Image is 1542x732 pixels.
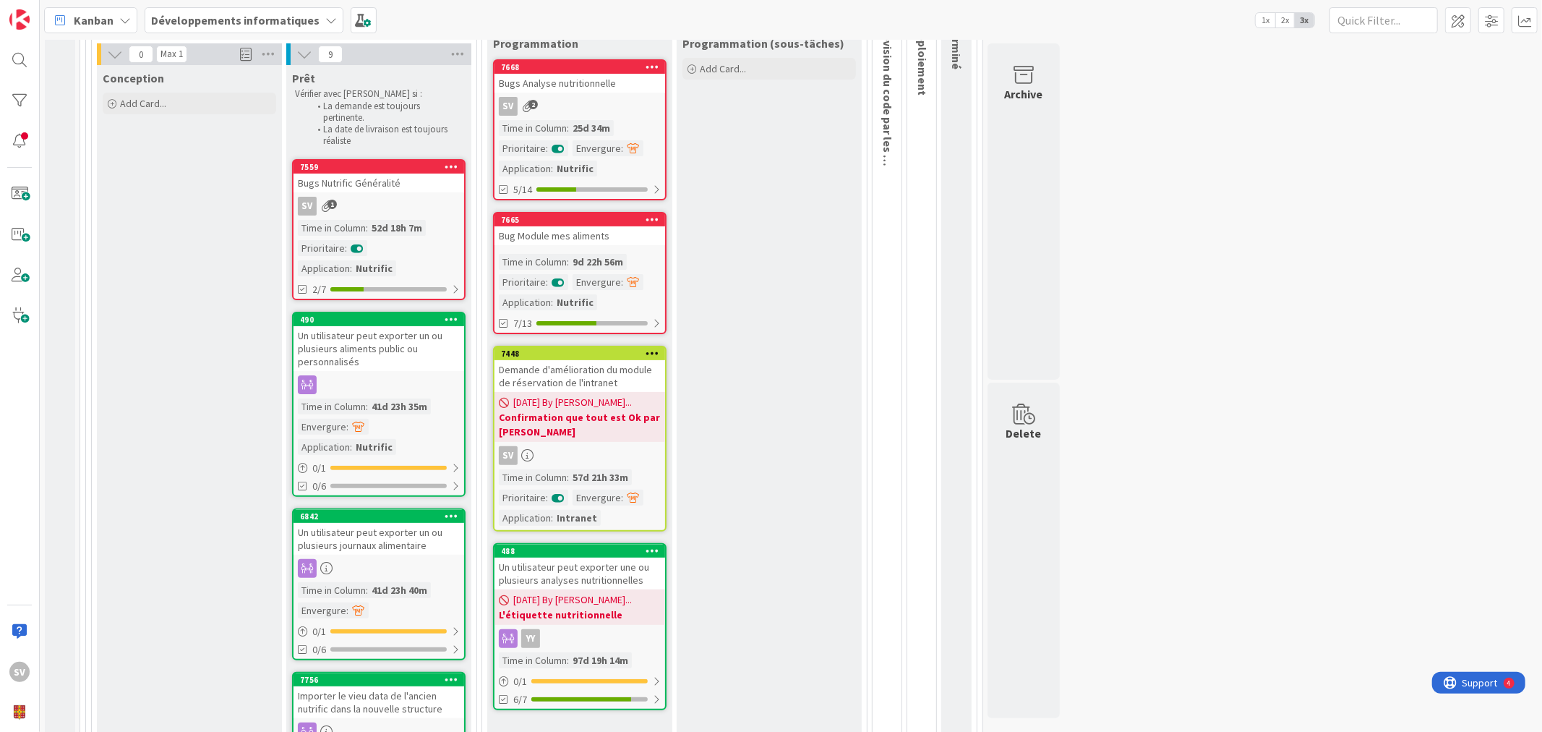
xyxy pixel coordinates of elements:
b: Confirmation que tout est Ok par [PERSON_NAME] [499,410,661,439]
span: 0/6 [312,642,326,657]
span: : [567,120,569,136]
div: 7559Bugs Nutrific Généralité [294,161,464,192]
div: 7559 [300,162,464,172]
span: : [546,140,548,156]
div: 25d 34m [569,120,614,136]
div: 97d 19h 14m [569,652,632,668]
div: YY [494,629,665,648]
div: 7448 [501,349,665,359]
span: 7/13 [513,316,532,331]
span: : [551,510,553,526]
div: 7668 [501,62,665,72]
div: Time in Column [298,220,366,236]
div: 7448 [494,347,665,360]
div: 488 [501,546,665,556]
b: Développements informatiques [151,13,320,27]
a: 7559Bugs Nutrific GénéralitéSVTime in Column:52d 18h 7mPrioritaire:Application:Nutrific2/7 [292,159,466,300]
div: 488 [494,545,665,558]
span: : [345,240,347,256]
img: avatar [9,702,30,723]
div: Demande d'amélioration du module de réservation de l'intranet [494,360,665,392]
span: : [551,294,553,310]
span: [DATE] By [PERSON_NAME]... [513,395,632,410]
div: 0/1 [494,673,665,691]
div: Un utilisateur peut exporter une ou plusieurs analyses nutritionnelles [494,558,665,590]
div: Delete [1006,425,1042,442]
span: Add Card... [700,62,746,75]
div: Envergure [298,419,346,435]
a: 7668Bugs Analyse nutritionnelleSVTime in Column:25d 34mPrioritaire:Envergure:Application:Nutrific... [493,59,667,200]
div: 7756 [300,675,464,685]
div: 0/1 [294,623,464,641]
span: 0 / 1 [513,674,527,689]
span: : [350,260,352,276]
span: : [546,274,548,290]
div: 7665 [501,215,665,225]
div: SV [499,446,518,465]
div: Nutrific [553,294,597,310]
div: Envergure [573,140,621,156]
div: Envergure [298,603,346,618]
span: 9 [318,46,343,63]
div: 52d 18h 7m [368,220,426,236]
div: 488Un utilisateur peut exporter une ou plusieurs analyses nutritionnelles [494,545,665,590]
span: Programmation [493,36,578,51]
span: Support [30,2,66,20]
span: : [551,161,553,176]
div: Application [499,510,551,526]
span: Programmation (sous-tâches) [682,36,844,51]
div: Time in Column [298,582,366,598]
img: Visit kanbanzone.com [9,9,30,30]
div: 7668Bugs Analyse nutritionnelle [494,61,665,93]
span: 2/7 [312,282,326,297]
span: : [366,220,368,236]
div: Un utilisateur peut exporter un ou plusieurs journaux alimentaire [294,523,464,555]
div: Application [298,260,350,276]
div: 7665 [494,213,665,226]
span: : [567,469,569,485]
span: 2 [528,100,538,109]
a: 490Un utilisateur peut exporter un ou plusieurs aliments public ou personnalisésTime in Column:41... [292,312,466,497]
a: 488Un utilisateur peut exporter une ou plusieurs analyses nutritionnelles[DATE] By [PERSON_NAME].... [493,543,667,710]
span: : [366,582,368,598]
span: : [567,254,569,270]
div: Envergure [573,274,621,290]
a: 7665Bug Module mes alimentsTime in Column:9d 22h 56mPrioritaire:Envergure:Application:Nutrific7/13 [493,212,667,334]
span: Prêt [292,71,315,85]
div: 4 [75,6,79,17]
div: SV [494,446,665,465]
div: Prioritaire [499,490,546,506]
span: 1x [1256,13,1275,27]
div: 57d 21h 33m [569,469,632,485]
span: : [346,603,348,618]
li: La date de livraison est toujours réaliste [309,124,463,148]
div: Bugs Nutrific Généralité [294,174,464,192]
span: 0 / 1 [312,624,326,639]
div: 490 [300,315,464,325]
span: Add Card... [120,97,166,110]
div: 7559 [294,161,464,174]
span: 2x [1275,13,1295,27]
span: : [621,490,623,506]
div: SV [499,97,518,116]
span: Terminé [949,26,964,69]
span: 0 [129,46,153,63]
div: Prioritaire [298,240,345,256]
span: [DATE] By [PERSON_NAME]... [513,592,632,608]
div: Time in Column [298,399,366,414]
span: Kanban [74,12,113,29]
div: SV [294,197,464,216]
div: 41d 23h 40m [368,582,431,598]
span: 3x [1295,13,1314,27]
div: Nutrific [352,260,396,276]
div: Application [499,294,551,310]
div: Intranet [553,510,601,526]
div: Application [298,439,350,455]
div: 6842 [300,511,464,522]
span: 6/7 [513,692,527,707]
div: YY [521,629,540,648]
div: Time in Column [499,469,567,485]
div: Time in Column [499,652,567,668]
span: : [567,652,569,668]
div: Bug Module mes aliments [494,226,665,245]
